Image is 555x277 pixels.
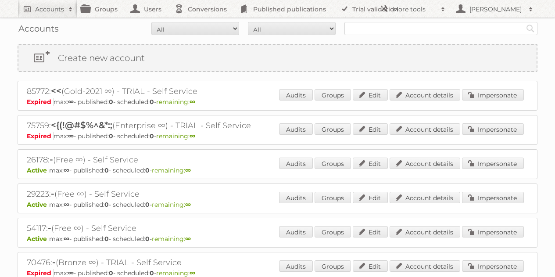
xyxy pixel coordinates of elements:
a: Groups [315,158,351,169]
span: - [48,223,51,233]
h2: [PERSON_NAME] [467,5,524,14]
h2: More tools [393,5,437,14]
span: remaining: [152,166,191,174]
a: Account details [390,192,460,203]
strong: 0 [145,166,150,174]
span: remaining: [152,235,191,243]
a: Account details [390,89,460,101]
a: Edit [353,226,388,237]
a: Impersonate [462,123,524,135]
p: max: - published: - scheduled: - [27,235,528,243]
input: Search [524,22,537,35]
a: Groups [315,260,351,272]
a: Audits [279,158,313,169]
strong: 0 [104,235,109,243]
span: Expired [27,98,54,106]
a: Audits [279,89,313,101]
p: max: - published: - scheduled: - [27,269,528,277]
strong: 0 [109,98,113,106]
a: Edit [353,158,388,169]
a: Impersonate [462,260,524,272]
a: Impersonate [462,192,524,203]
p: max: - published: - scheduled: - [27,98,528,106]
a: Audits [279,192,313,203]
strong: ∞ [64,201,69,209]
strong: 0 [150,132,154,140]
strong: ∞ [185,201,191,209]
span: remaining: [156,132,195,140]
strong: ∞ [190,269,195,277]
strong: ∞ [68,269,74,277]
a: Groups [315,226,351,237]
strong: ∞ [68,98,74,106]
a: Groups [315,192,351,203]
strong: 0 [150,98,154,106]
span: Active [27,201,49,209]
a: Edit [353,123,388,135]
a: Audits [279,226,313,237]
a: Audits [279,123,313,135]
h2: 70476: (Bronze ∞) - TRIAL - Self Service [27,257,334,268]
span: - [51,188,54,199]
a: Audits [279,260,313,272]
strong: 0 [109,132,113,140]
strong: 0 [104,201,109,209]
h2: 29223: (Free ∞) - Self Service [27,188,334,200]
strong: ∞ [64,166,69,174]
a: Impersonate [462,158,524,169]
strong: ∞ [68,132,74,140]
a: Account details [390,226,460,237]
span: remaining: [152,201,191,209]
span: Active [27,166,49,174]
a: Account details [390,158,460,169]
span: - [52,257,56,267]
h2: 85772: (Gold-2021 ∞) - TRIAL - Self Service [27,86,334,97]
a: Impersonate [462,89,524,101]
p: max: - published: - scheduled: - [27,201,528,209]
a: Account details [390,260,460,272]
strong: 0 [150,269,154,277]
a: Create new account [18,45,537,71]
strong: 0 [145,201,150,209]
strong: ∞ [64,235,69,243]
span: << [51,86,61,96]
span: Expired [27,269,54,277]
h2: Accounts [35,5,64,14]
a: Edit [353,260,388,272]
span: Expired [27,132,54,140]
span: - [50,154,53,165]
span: remaining: [156,269,195,277]
a: Groups [315,123,351,135]
span: Active [27,235,49,243]
a: Impersonate [462,226,524,237]
strong: 0 [145,235,150,243]
p: max: - published: - scheduled: - [27,132,528,140]
h2: 54117: (Free ∞) - Self Service [27,223,334,234]
a: Account details [390,123,460,135]
strong: ∞ [185,235,191,243]
a: Edit [353,89,388,101]
a: Groups [315,89,351,101]
h2: 26178: (Free ∞) - Self Service [27,154,334,165]
h2: 75759: (Enterprise ∞) - TRIAL - Self Service [27,120,334,131]
strong: ∞ [185,166,191,174]
p: max: - published: - scheduled: - [27,166,528,174]
strong: ∞ [190,132,195,140]
span: remaining: [156,98,195,106]
span: <{(!@#$%^&*:; [51,120,112,130]
strong: 0 [109,269,113,277]
strong: 0 [104,166,109,174]
a: Edit [353,192,388,203]
strong: ∞ [190,98,195,106]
